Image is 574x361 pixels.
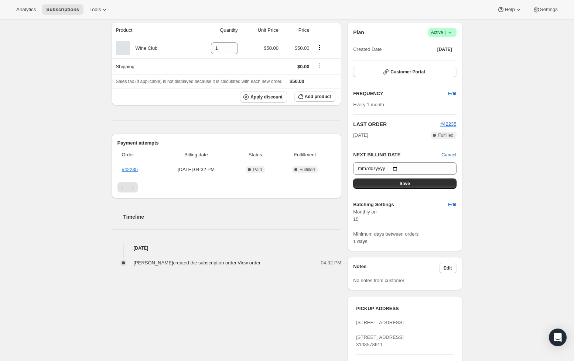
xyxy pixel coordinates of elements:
button: Subscriptions [42,4,83,15]
a: #42235 [440,121,456,127]
span: Customer Portal [390,69,425,75]
button: Edit [444,199,461,211]
button: Shipping actions [314,62,325,70]
span: No notes from customer [353,278,404,283]
h6: Batching Settings [353,201,448,208]
button: Cancel [441,151,456,159]
span: 15 [353,216,358,222]
h4: [DATE] [112,244,342,252]
h2: LAST ORDER [353,121,440,128]
span: [DATE] · 04:32 PM [161,166,232,173]
h2: Timeline [123,213,342,221]
span: Monthly on [353,208,456,216]
button: #42235 [440,121,456,128]
span: | [445,29,446,35]
span: Paid [253,167,262,173]
h2: FREQUENCY [353,90,448,97]
button: Analytics [12,4,40,15]
button: Settings [528,4,562,15]
th: Shipping [112,58,189,74]
button: Tools [85,4,113,15]
span: Active [431,29,454,36]
div: Open Intercom Messenger [549,329,567,346]
th: Product [112,22,189,38]
span: 1 days [353,239,367,244]
span: Apply discount [250,94,283,100]
th: Quantity [189,22,240,38]
div: Wine Club [130,45,158,52]
span: Edit [448,201,456,208]
span: Fulfillment [279,151,331,159]
span: $0.00 [297,64,310,69]
nav: Pagination [117,182,336,192]
span: Subscriptions [46,7,79,13]
span: Edit [448,90,456,97]
span: Help [505,7,515,13]
span: Fulfilled [300,167,315,173]
span: $50.00 [264,45,279,51]
button: Help [493,4,526,15]
button: Apply discount [240,91,287,103]
button: Save [353,178,456,189]
span: Minimum days between orders [353,230,456,238]
span: Created Date [353,46,382,53]
th: Unit Price [240,22,281,38]
a: #42235 [122,167,138,172]
span: 04:32 PM [321,259,342,267]
span: Every 1 month [353,102,384,107]
h2: NEXT BILLING DATE [353,151,441,159]
span: [PERSON_NAME] created the subscription order. [134,260,261,265]
button: Customer Portal [353,67,456,77]
span: Analytics [16,7,36,13]
span: [DATE] [353,132,368,139]
button: Product actions [314,44,325,52]
button: Add product [294,91,335,102]
span: $50.00 [295,45,310,51]
button: [DATE] [433,44,457,55]
h3: PICKUP ADDRESS [356,305,453,312]
span: Fulfilled [438,132,453,138]
span: Sales tax (if applicable) is not displayed because it is calculated with each new order. [116,79,283,84]
span: [DATE] [437,46,452,52]
span: Tools [89,7,101,13]
span: [STREET_ADDRESS] [STREET_ADDRESS] 3108578611 [356,320,404,347]
th: Price [281,22,311,38]
span: Billing date [161,151,232,159]
span: Edit [444,265,452,271]
a: View order [238,260,260,265]
button: Edit [444,88,461,100]
h2: Payment attempts [117,139,336,147]
h3: Notes [353,263,439,273]
th: Order [117,147,159,163]
h2: Plan [353,29,364,36]
span: Status [236,151,274,159]
span: $50.00 [290,79,304,84]
span: Add product [305,94,331,100]
button: Edit [439,263,457,273]
span: Settings [540,7,558,13]
span: Save [400,181,410,187]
